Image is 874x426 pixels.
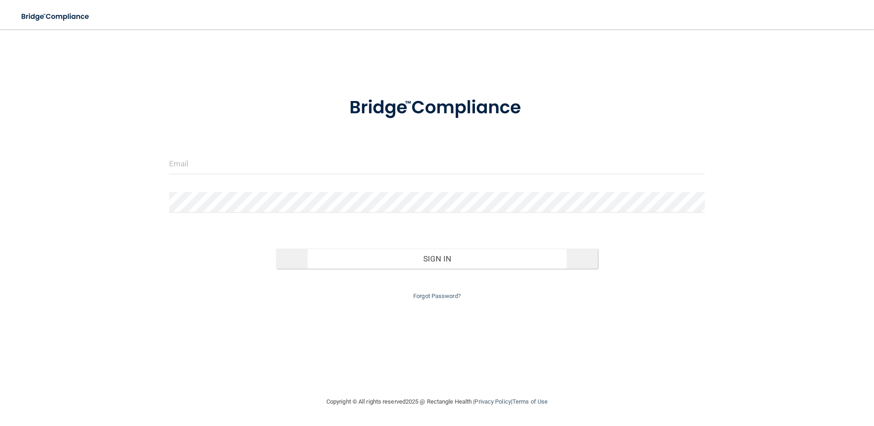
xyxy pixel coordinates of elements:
[716,361,863,398] iframe: Drift Widget Chat Controller
[276,249,598,269] button: Sign In
[413,293,461,299] a: Forgot Password?
[474,398,511,405] a: Privacy Policy
[169,154,705,174] input: Email
[14,7,98,26] img: bridge_compliance_login_screen.278c3ca4.svg
[512,398,548,405] a: Terms of Use
[330,84,544,132] img: bridge_compliance_login_screen.278c3ca4.svg
[270,387,604,416] div: Copyright © All rights reserved 2025 @ Rectangle Health | |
